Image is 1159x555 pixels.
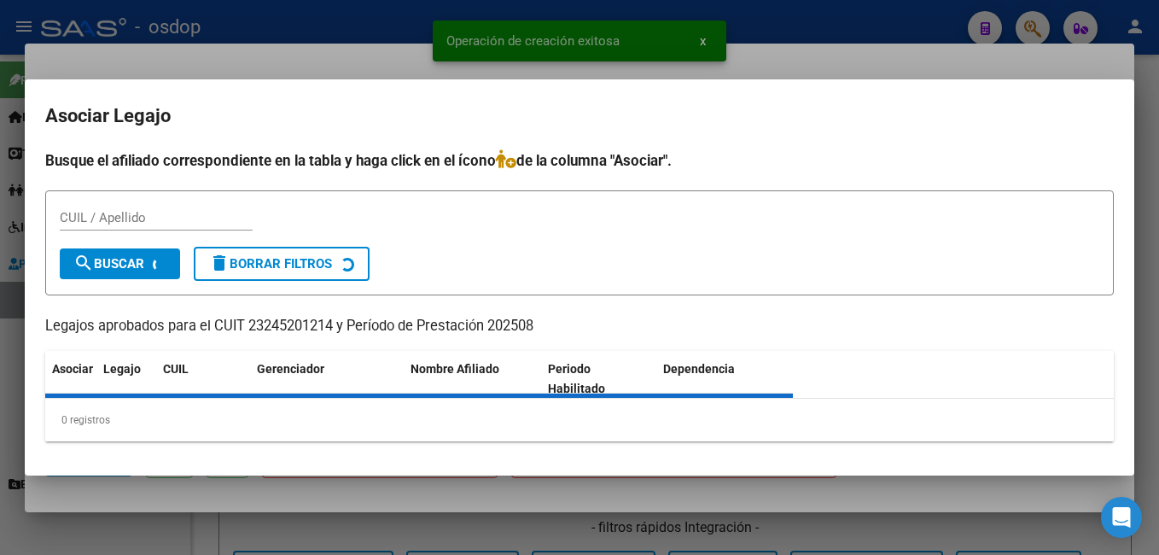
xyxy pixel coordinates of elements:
[209,256,332,272] span: Borrar Filtros
[45,149,1114,172] h4: Busque el afiliado correspondiente en la tabla y haga click en el ícono de la columna "Asociar".
[163,362,189,376] span: CUIL
[60,248,180,279] button: Buscar
[45,351,96,407] datatable-header-cell: Asociar
[45,100,1114,132] h2: Asociar Legajo
[194,247,370,281] button: Borrar Filtros
[663,362,735,376] span: Dependencia
[96,351,156,407] datatable-header-cell: Legajo
[52,362,93,376] span: Asociar
[73,256,144,272] span: Buscar
[1101,497,1142,538] div: Open Intercom Messenger
[45,399,1114,441] div: 0 registros
[656,351,794,407] datatable-header-cell: Dependencia
[257,362,324,376] span: Gerenciador
[250,351,404,407] datatable-header-cell: Gerenciador
[103,362,141,376] span: Legajo
[73,253,94,273] mat-icon: search
[411,362,499,376] span: Nombre Afiliado
[548,362,605,395] span: Periodo Habilitado
[45,316,1114,337] p: Legajos aprobados para el CUIT 23245201214 y Período de Prestación 202508
[209,253,230,273] mat-icon: delete
[404,351,541,407] datatable-header-cell: Nombre Afiliado
[156,351,250,407] datatable-header-cell: CUIL
[541,351,656,407] datatable-header-cell: Periodo Habilitado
